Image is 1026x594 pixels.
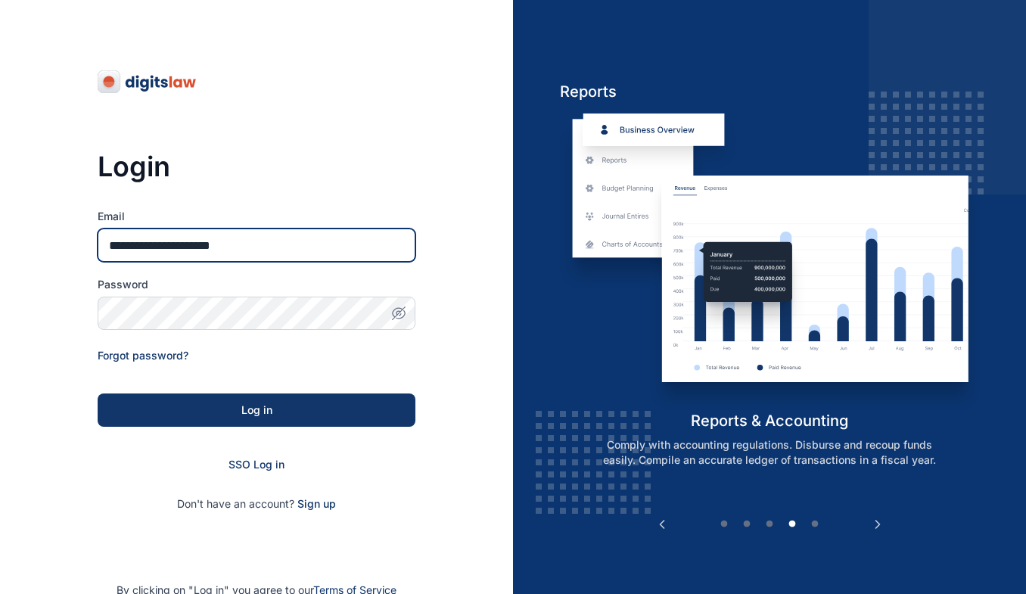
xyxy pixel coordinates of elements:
[229,458,284,471] a: SSO Log in
[98,277,415,292] label: Password
[654,517,670,532] button: Previous
[762,517,777,532] button: 3
[870,517,885,532] button: Next
[297,497,336,510] a: Sign up
[98,209,415,224] label: Email
[98,496,415,512] p: Don't have an account?
[98,349,188,362] a: Forgot password?
[560,114,980,410] img: reports-and-accounting
[717,517,732,532] button: 1
[576,437,963,468] p: Comply with accounting regulations. Disburse and recoup funds easily. Compile an accurate ledger ...
[785,517,800,532] button: 4
[98,151,415,182] h3: Login
[739,517,754,532] button: 2
[98,393,415,427] button: Log in
[297,496,336,512] span: Sign up
[807,517,822,532] button: 5
[560,410,980,431] h5: reports & accounting
[560,81,980,102] h5: Reports
[98,70,197,94] img: digitslaw-logo
[122,403,391,418] div: Log in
